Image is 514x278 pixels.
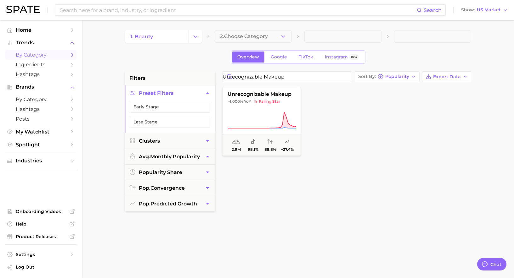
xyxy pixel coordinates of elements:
button: Sort ByPopularity [355,71,420,82]
button: avg.monthly popularity [125,149,215,164]
span: falling star [254,99,280,104]
span: Industries [16,158,66,164]
a: Product Releases [5,232,77,241]
a: Overview [232,52,264,63]
button: pop.predicted growth [125,196,215,211]
span: convergence [139,185,185,191]
span: Beta [351,54,357,60]
a: TikTok [293,52,319,63]
a: Posts [5,114,77,124]
span: 98.1% [248,147,258,152]
span: TikTok [299,54,313,60]
a: by Category [5,50,77,60]
button: Preset Filters [125,85,215,101]
span: Ingredients [16,62,66,68]
a: Google [265,52,292,63]
button: Trends [5,38,77,47]
span: Hashtags [16,106,66,112]
span: 2.9m [231,147,240,152]
span: 88.8% [264,147,276,152]
span: Overview [237,54,259,60]
button: Clusters [125,133,215,149]
span: filters [129,74,145,82]
a: My Watchlist [5,127,77,137]
a: Ingredients [5,60,77,69]
span: average monthly popularity: Medium Popularity [232,138,240,146]
input: Search here for a brand, industry, or ingredient [59,5,417,15]
span: >1,000% [228,99,243,104]
a: Help [5,219,77,229]
span: Sort By [358,75,376,78]
a: Onboarding Videos [5,207,77,216]
button: Late Stage [130,116,210,128]
span: Show [461,8,475,12]
img: falling star [254,100,257,103]
span: +37.4% [280,147,293,152]
span: by Category [16,52,66,58]
span: Brands [16,84,66,90]
a: Home [5,25,77,35]
a: Spotlight [5,140,77,150]
button: Industries [5,156,77,166]
button: ShowUS Market [460,6,509,14]
abbr: average [139,154,150,160]
span: Search [424,7,442,13]
span: by Category [16,96,66,102]
abbr: popularity index [139,185,150,191]
button: 2.Choose Category [215,30,292,43]
a: by Category [5,95,77,104]
input: Search in beauty [223,72,352,82]
a: Log out. Currently logged in with e-mail mathilde@spate.nyc. [5,262,77,273]
span: Hashtags [16,71,66,77]
span: Product Releases [16,234,66,239]
button: Export Data [422,71,471,82]
span: popularity share: TikTok [251,138,256,146]
span: YoY [244,99,251,104]
span: Trends [16,40,66,46]
span: unrecognizable makeup [223,91,301,97]
a: Settings [5,250,77,259]
a: InstagramBeta [319,52,364,63]
span: Popularity [385,75,409,78]
button: unrecognizable makeup>1,000% YoYfalling starfalling star2.9m98.1%88.8%+37.4% [222,87,301,156]
span: Google [271,54,287,60]
span: Home [16,27,66,33]
button: Early Stage [130,101,210,113]
span: Clusters [139,138,160,144]
span: popularity share [139,169,182,175]
span: 1. beauty [130,34,153,40]
button: Brands [5,82,77,92]
span: Posts [16,116,66,122]
button: Change Category [189,30,202,43]
span: predicted growth [139,201,197,207]
span: US Market [477,8,501,12]
img: SPATE [6,6,40,13]
span: Help [16,221,66,227]
a: Hashtags [5,104,77,114]
span: monthly popularity [139,154,200,160]
span: popularity predicted growth: Likely [285,138,290,146]
span: popularity convergence: Very High Convergence [268,138,273,146]
span: Log Out [16,264,72,270]
span: Onboarding Videos [16,209,66,214]
span: 2. Choose Category [220,34,268,39]
a: Hashtags [5,69,77,79]
span: Preset Filters [139,90,173,96]
button: pop.convergence [125,180,215,196]
span: My Watchlist [16,129,66,135]
a: 1. beauty [125,30,189,43]
span: Instagram [325,54,348,60]
abbr: popularity index [139,201,150,207]
span: Spotlight [16,142,66,148]
button: popularity share [125,165,215,180]
span: Export Data [433,74,461,79]
span: Settings [16,252,66,257]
